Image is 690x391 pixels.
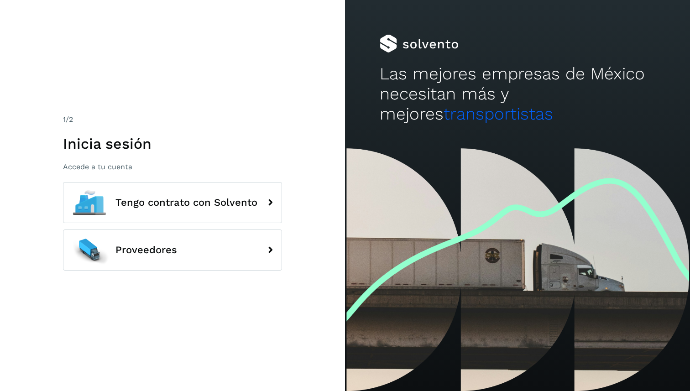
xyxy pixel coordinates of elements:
p: Accede a tu cuenta [63,162,282,171]
span: Tengo contrato con Solvento [115,197,257,208]
button: Tengo contrato con Solvento [63,182,282,223]
h1: Inicia sesión [63,135,282,152]
span: 1 [63,115,66,124]
span: transportistas [444,104,553,124]
div: /2 [63,114,282,125]
span: Proveedores [115,245,177,255]
h2: Las mejores empresas de México necesitan más y mejores [380,64,656,125]
button: Proveedores [63,229,282,271]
